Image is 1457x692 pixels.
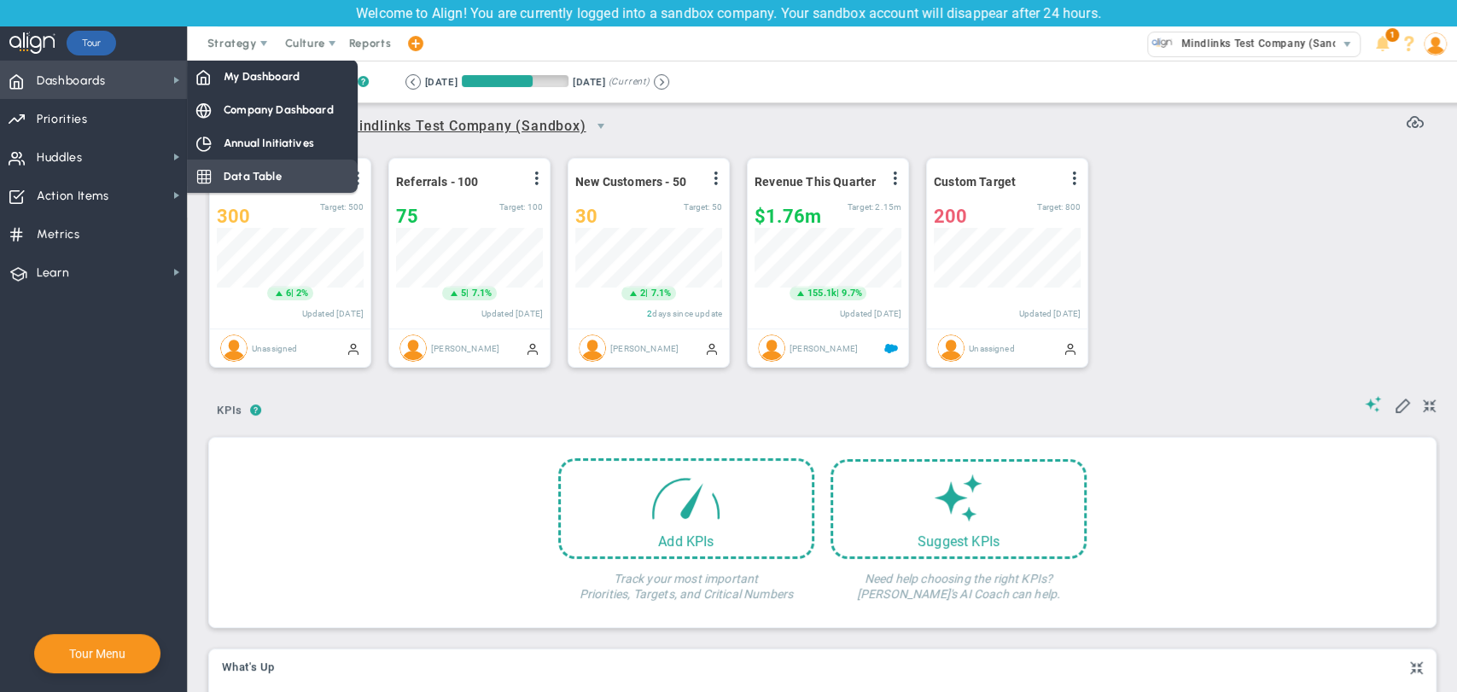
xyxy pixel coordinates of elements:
[296,288,308,299] span: 2%
[579,334,606,362] img: Miguel Cabrera
[1424,32,1447,55] img: 207982.Person.photo
[561,533,812,550] div: Add KPIs
[37,63,106,99] span: Dashboards
[37,178,109,214] span: Action Items
[1173,32,1361,55] span: Mindlinks Test Company (Sandbox)
[222,661,275,673] span: What's Up
[252,343,298,352] span: Unassigned
[37,217,80,253] span: Metrics
[347,116,586,137] span: Mindlinks Test Company (Sandbox)
[652,309,722,318] span: days since update
[209,397,250,427] button: KPIs
[207,37,257,49] span: Strategy
[712,202,722,212] span: 50
[558,559,814,602] h4: Track your most important Priorities, Targets, and Critical Numbers
[969,343,1015,352] span: Unassigned
[425,74,457,90] div: [DATE]
[499,202,525,212] span: Target:
[37,140,83,176] span: Huddles
[302,309,364,318] span: Updated [DATE]
[645,288,648,299] span: |
[1407,111,1424,128] span: Refresh Data
[575,206,597,227] span: 30
[884,341,898,355] span: Salesforce Enabled<br ></span>Sandbox: Quarterly Revenue
[209,112,620,143] span: Critical Numbers for
[222,661,275,675] button: What's Up
[755,206,821,227] span: $1,758,367
[1365,396,1382,412] span: Suggestions (AI Feature)
[286,287,291,300] span: 6
[320,202,346,212] span: Target:
[934,175,1016,189] span: Custom Target
[462,75,568,87] div: Period Progress: 66% Day 60 of 90 with 30 remaining.
[399,334,427,362] img: Katie Williams
[1335,32,1360,56] span: select
[609,74,650,90] span: (Current)
[836,288,839,299] span: |
[471,288,492,299] span: 7.1%
[842,288,862,299] span: 9.7%
[64,646,131,661] button: Tour Menu
[396,175,478,189] span: Referrals - 100
[705,341,719,355] span: Manually Updated
[573,74,605,90] div: [DATE]
[396,206,418,227] span: 75
[758,334,785,362] img: Tom Johnson
[1151,32,1173,54] img: 33514.Company.photo
[224,168,282,184] span: Data Table
[575,175,686,189] span: New Customers - 50
[1394,396,1411,413] span: Edit My KPIs
[1065,202,1081,212] span: 800
[1385,28,1399,42] span: 1
[341,26,400,61] span: Reports
[586,112,615,141] span: select
[209,397,250,424] span: KPIs
[937,334,965,362] img: Unassigned
[1396,26,1422,61] li: Help & Frequently Asked Questions (FAQ)
[833,533,1084,550] div: Suggest KPIs
[224,68,300,84] span: My Dashboard
[291,288,294,299] span: |
[790,343,858,352] span: [PERSON_NAME]
[1064,341,1077,355] span: Manually Updated
[840,309,901,318] span: Updated [DATE]
[650,288,671,299] span: 7.1%
[875,202,901,212] span: 2,154,350
[224,135,314,151] span: Annual Initiatives
[527,202,543,212] span: 100
[830,559,1087,602] h4: Need help choosing the right KPIs? [PERSON_NAME]'s AI Coach can help.
[348,202,364,212] span: 500
[285,37,325,49] span: Culture
[481,309,543,318] span: Updated [DATE]
[755,175,876,189] span: Revenue This Quarter
[848,202,873,212] span: Target:
[610,343,679,352] span: [PERSON_NAME]
[224,102,334,118] span: Company Dashboard
[1019,309,1081,318] span: Updated [DATE]
[217,206,250,227] span: 300
[654,74,669,90] button: Go to next period
[807,287,836,300] span: 155.1k
[461,287,466,300] span: 5
[934,206,967,227] span: 200
[431,343,499,352] span: [PERSON_NAME]
[1037,202,1063,212] span: Target:
[37,102,88,137] span: Priorities
[466,288,469,299] span: |
[1369,26,1396,61] li: Announcements
[37,255,69,291] span: Learn
[684,202,709,212] span: Target:
[347,341,360,355] span: Manually Updated
[220,334,248,362] img: Unassigned
[526,341,539,355] span: Manually Updated
[640,287,645,300] span: 2
[405,74,421,90] button: Go to previous period
[647,309,652,318] span: 2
